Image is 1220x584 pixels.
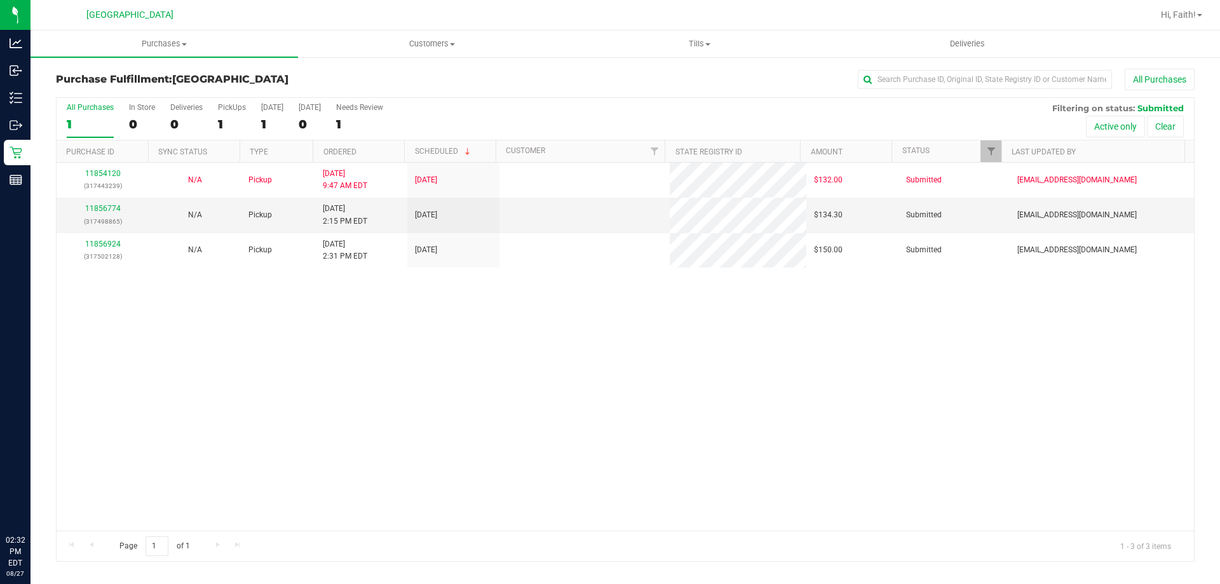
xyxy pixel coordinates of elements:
[6,534,25,569] p: 02:32 PM EDT
[170,117,203,132] div: 0
[64,250,141,262] p: (317502128)
[1086,116,1145,137] button: Active only
[188,245,202,254] span: Not Applicable
[10,92,22,104] inline-svg: Inventory
[188,209,202,221] button: N/A
[566,31,833,57] a: Tills
[858,70,1112,89] input: Search Purchase ID, Original ID, State Registry ID or Customer Name...
[980,140,1001,162] a: Filter
[67,117,114,132] div: 1
[85,204,121,213] a: 11856774
[56,74,435,85] h3: Purchase Fulfillment:
[158,147,207,156] a: Sync Status
[261,117,283,132] div: 1
[644,140,665,162] a: Filter
[566,38,832,50] span: Tills
[1125,69,1195,90] button: All Purchases
[129,117,155,132] div: 0
[10,173,22,186] inline-svg: Reports
[85,169,121,178] a: 11854120
[13,482,51,520] iframe: Resource center
[933,38,1002,50] span: Deliveries
[814,174,843,186] span: $132.00
[1052,103,1135,113] span: Filtering on status:
[323,147,356,156] a: Ordered
[30,38,298,50] span: Purchases
[323,238,367,262] span: [DATE] 2:31 PM EDT
[170,103,203,112] div: Deliveries
[1017,174,1137,186] span: [EMAIL_ADDRESS][DOMAIN_NAME]
[906,244,942,256] span: Submitted
[336,103,383,112] div: Needs Review
[1137,103,1184,113] span: Submitted
[299,117,321,132] div: 0
[506,146,545,155] a: Customer
[1012,147,1076,156] a: Last Updated By
[415,147,473,156] a: Scheduled
[415,209,437,221] span: [DATE]
[814,209,843,221] span: $134.30
[188,244,202,256] button: N/A
[64,180,141,192] p: (317443239)
[906,209,942,221] span: Submitted
[415,244,437,256] span: [DATE]
[146,536,168,556] input: 1
[323,203,367,227] span: [DATE] 2:15 PM EDT
[6,569,25,578] p: 08/27
[172,73,288,85] span: [GEOGRAPHIC_DATA]
[902,146,930,155] a: Status
[1161,10,1196,20] span: Hi, Faith!
[64,215,141,227] p: (317498865)
[814,244,843,256] span: $150.00
[67,103,114,112] div: All Purchases
[188,210,202,219] span: Not Applicable
[66,147,114,156] a: Purchase ID
[188,175,202,184] span: Not Applicable
[1017,244,1137,256] span: [EMAIL_ADDRESS][DOMAIN_NAME]
[86,10,173,20] span: [GEOGRAPHIC_DATA]
[188,174,202,186] button: N/A
[675,147,742,156] a: State Registry ID
[218,117,246,132] div: 1
[336,117,383,132] div: 1
[10,146,22,159] inline-svg: Retail
[299,38,565,50] span: Customers
[834,31,1101,57] a: Deliveries
[10,37,22,50] inline-svg: Analytics
[298,31,566,57] a: Customers
[218,103,246,112] div: PickUps
[10,119,22,132] inline-svg: Outbound
[109,536,200,556] span: Page of 1
[129,103,155,112] div: In Store
[85,240,121,248] a: 11856924
[1147,116,1184,137] button: Clear
[299,103,321,112] div: [DATE]
[1110,536,1181,555] span: 1 - 3 of 3 items
[10,64,22,77] inline-svg: Inbound
[906,174,942,186] span: Submitted
[323,168,367,192] span: [DATE] 9:47 AM EDT
[248,244,272,256] span: Pickup
[811,147,843,156] a: Amount
[248,174,272,186] span: Pickup
[248,209,272,221] span: Pickup
[415,174,437,186] span: [DATE]
[250,147,268,156] a: Type
[1017,209,1137,221] span: [EMAIL_ADDRESS][DOMAIN_NAME]
[30,31,298,57] a: Purchases
[261,103,283,112] div: [DATE]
